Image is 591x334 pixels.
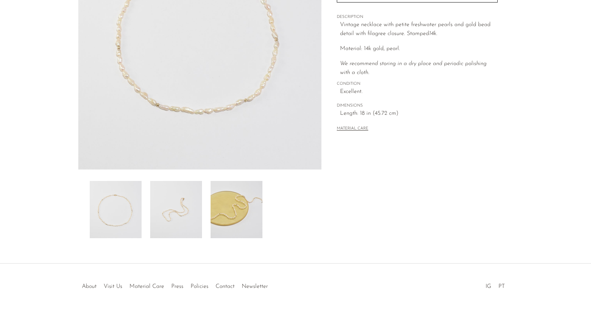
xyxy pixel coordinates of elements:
[104,284,122,289] a: Visit Us
[337,103,498,109] span: DIMENSIONS
[340,87,498,97] span: Excellent.
[171,284,183,289] a: Press
[340,20,498,39] p: Vintage necklace with petite freshwater pearls and gold bead detail with filagree closure. Stamped
[340,109,498,118] span: Length: 18 in (45.72 cm)
[482,278,508,291] ul: Social Medias
[191,284,208,289] a: Policies
[429,31,437,36] em: 14k.
[340,44,498,54] p: Material: 14k gold, pearl.
[498,284,505,289] a: PT
[211,181,262,238] img: Freshwater Pearl Necklace
[78,278,271,291] ul: Quick links
[337,14,498,20] span: DESCRIPTION
[150,181,202,238] img: Freshwater Pearl Necklace
[337,81,498,87] span: CONDITION
[486,284,491,289] a: IG
[82,284,97,289] a: About
[90,181,142,238] img: Freshwater Pearl Necklace
[340,61,487,76] i: We recommend storing in a dry place and periodic polishing with a cloth.
[129,284,164,289] a: Material Care
[337,126,368,132] button: MATERIAL CARE
[216,284,235,289] a: Contact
